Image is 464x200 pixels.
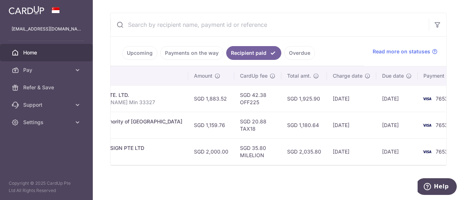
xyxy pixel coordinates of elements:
td: [DATE] [327,138,376,165]
td: [DATE] [376,112,418,138]
span: Charge date [333,72,362,79]
span: CardUp fee [240,72,268,79]
img: Bank Card [420,121,434,130]
iframe: Opens a widget where you can find more information [418,178,457,196]
a: Overdue [284,46,315,60]
span: Refer & Save [23,84,71,91]
span: Amount [194,72,212,79]
span: Settings [23,119,71,126]
span: Total amt. [287,72,311,79]
input: Search by recipient name, payment id or reference [111,13,429,36]
td: [DATE] [327,112,376,138]
td: SGD 2,035.80 [281,138,327,165]
td: SGD 1,180.64 [281,112,327,138]
td: SGD 42.38 OFF225 [234,85,281,112]
img: Bank Card [420,147,434,156]
td: [DATE] [327,85,376,112]
span: Support [23,101,71,109]
td: SGD 2,000.00 [188,138,234,165]
span: 7653 [436,122,448,128]
td: SGD 20.88 TAX18 [234,112,281,138]
span: 7653 [436,148,448,155]
img: Bank Card [420,94,434,103]
span: Read more on statuses [373,48,430,55]
span: Home [23,49,71,56]
p: [EMAIL_ADDRESS][DOMAIN_NAME] [12,25,81,33]
a: Upcoming [122,46,157,60]
td: SGD 1,159.76 [188,112,234,138]
td: [DATE] [376,138,418,165]
span: 7653 [436,95,448,102]
a: Read more on statuses [373,48,438,55]
td: [DATE] [376,85,418,112]
td: SGD 1,925.90 [281,85,327,112]
span: Due date [382,72,404,79]
td: SGD 1,883.52 [188,85,234,112]
a: Payments on the way [160,46,223,60]
a: Recipient paid [226,46,281,60]
img: CardUp [9,6,44,15]
td: SGD 35.80 MILELION [234,138,281,165]
span: Pay [23,66,71,74]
